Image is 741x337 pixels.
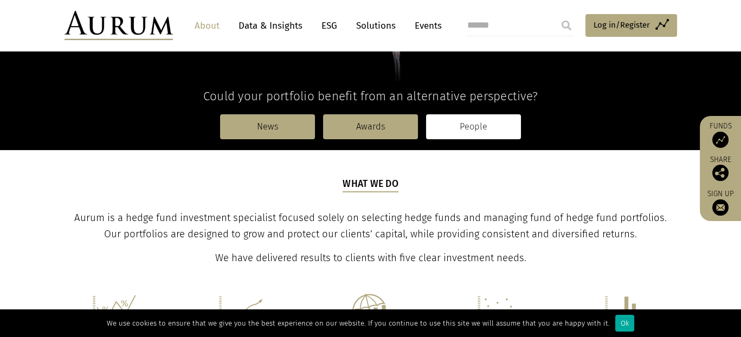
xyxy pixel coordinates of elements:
img: Aurum [65,11,173,40]
span: We have delivered results to clients with five clear investment needs. [215,252,526,264]
h4: Could your portfolio benefit from an alternative perspective? [65,89,677,103]
h5: What we do [343,177,398,192]
img: Share this post [712,165,729,181]
a: Funds [705,121,736,148]
div: Ok [615,315,634,332]
img: Access Funds [712,132,729,148]
a: Solutions [351,16,401,36]
a: Sign up [705,189,736,216]
input: Submit [556,15,577,36]
a: Data & Insights [233,16,308,36]
span: Log in/Register [594,18,650,31]
a: About [189,16,225,36]
a: ESG [316,16,343,36]
a: News [220,114,315,139]
a: Awards [323,114,418,139]
img: Sign up to our newsletter [712,199,729,216]
div: Share [705,156,736,181]
span: Aurum is a hedge fund investment specialist focused solely on selecting hedge funds and managing ... [74,212,667,240]
a: Events [409,16,442,36]
a: People [426,114,521,139]
a: Log in/Register [585,14,677,37]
